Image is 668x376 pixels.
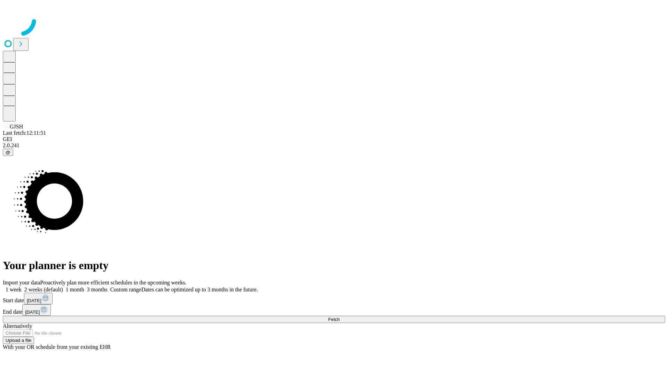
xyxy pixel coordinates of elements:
[10,124,23,130] span: GJSH
[3,293,665,304] div: Start date
[40,280,186,285] span: Proactively plan more efficient schedules in the upcoming weeks.
[22,304,51,316] button: [DATE]
[27,298,41,303] span: [DATE]
[3,304,665,316] div: End date
[24,287,63,292] span: 2 weeks (default)
[3,316,665,323] button: Fetch
[3,259,665,272] h1: Your planner is empty
[3,136,665,142] div: GEI
[3,142,665,149] div: 2.0.241
[6,150,10,155] span: @
[110,287,141,292] span: Custom range
[3,337,34,344] button: Upload a file
[3,323,32,329] span: Alternatively
[3,344,111,350] span: With your OR schedule from your existing EHR
[6,287,22,292] span: 1 week
[66,287,84,292] span: 1 month
[3,130,46,136] span: Last fetch: 12:11:51
[3,280,40,285] span: Import your data
[87,287,108,292] span: 3 months
[3,149,13,156] button: @
[141,287,258,292] span: Dates can be optimized up to 3 months in the future.
[24,293,53,304] button: [DATE]
[328,317,340,322] span: Fetch
[25,310,40,315] span: [DATE]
